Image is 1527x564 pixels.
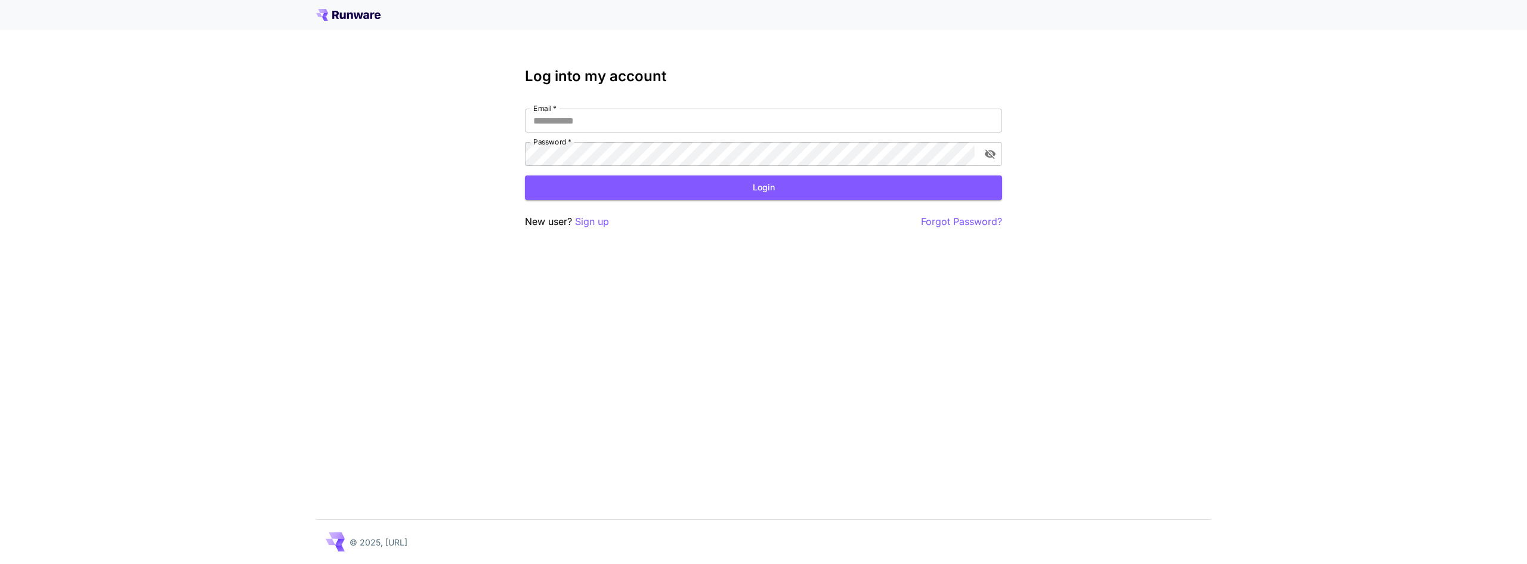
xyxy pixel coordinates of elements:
[921,214,1002,229] button: Forgot Password?
[979,143,1001,165] button: toggle password visibility
[533,137,571,147] label: Password
[525,214,609,229] p: New user?
[525,68,1002,85] h3: Log into my account
[350,536,407,548] p: © 2025, [URL]
[525,175,1002,200] button: Login
[533,103,557,113] label: Email
[575,214,609,229] button: Sign up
